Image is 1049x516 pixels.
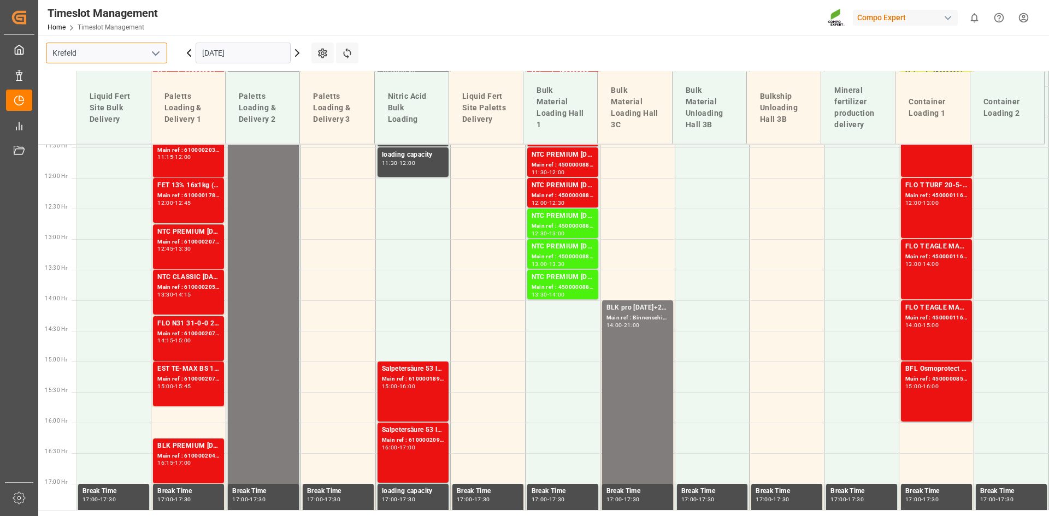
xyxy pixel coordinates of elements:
div: Paletts Loading & Delivery 3 [309,86,365,129]
div: - [771,497,773,502]
div: 17:00 [457,497,473,502]
div: Break Time [307,486,369,497]
div: 17:30 [773,497,789,502]
div: Salpetersäure 53 lose [382,425,444,436]
div: 14:00 [549,292,565,297]
div: BLK pro [DATE]+2+TE BULK [606,303,669,313]
div: EST TE-MAX BS 11-48 20kg (x56) INT [157,364,220,375]
div: 14:00 [905,323,921,328]
div: Main ref : 6100002047, 2000001184 [157,452,220,461]
div: Main ref : 4500001165, 2000000989 [905,191,968,200]
div: Main ref : 6100001891, 2000001510 [382,375,444,384]
div: 17:00 [756,497,771,502]
div: 15:45 [175,384,191,389]
div: 12:00 [399,161,415,165]
span: 14:30 Hr [45,326,67,332]
div: - [473,497,474,502]
div: 16:00 [923,384,939,389]
div: Liquid Fert Site Bulk Delivery [85,86,142,129]
div: Compo Expert [853,10,958,26]
div: 11:15 [157,155,173,159]
div: 13:00 [923,200,939,205]
div: Main ref : 4500000887, 2000000854 [532,222,594,231]
div: Break Time [532,486,594,497]
div: 12:30 [532,231,547,236]
div: 17:00 [307,497,323,502]
div: NTC PREMIUM [DATE]+3+TE BULK [532,180,594,191]
div: Main ref : 4500000888, 2000000854 [532,252,594,262]
div: 17:00 [175,460,191,465]
div: Main ref : 4500000885, 2000000854 [532,161,594,170]
div: 12:00 [532,200,547,205]
div: - [921,497,923,502]
a: Home [48,23,66,31]
div: Main ref : 6100002072, 2000001567 [157,375,220,384]
div: Main ref : 6100002075, 2000000225 [157,238,220,247]
span: 14:00 Hr [45,295,67,301]
div: Liquid Fert Site Paletts Delivery [458,86,514,129]
div: 12:30 [549,200,565,205]
div: - [547,292,549,297]
div: - [98,497,100,502]
div: Main ref : 4500000853, 2000000120 [905,375,968,384]
span: 17:00 Hr [45,479,67,485]
div: 17:00 [681,497,697,502]
div: Break Time [980,486,1042,497]
div: 17:00 [232,497,248,502]
div: 16:00 [399,384,415,389]
div: - [173,200,175,205]
div: NTC PREMIUM [DATE]+3+TE BULK [532,272,594,283]
span: 13:30 Hr [45,265,67,271]
div: Break Time [157,486,220,497]
div: - [173,338,175,343]
div: 17:30 [399,497,415,502]
div: 17:00 [399,445,415,450]
div: BFL Osmoprotect SL 10L (x60) CL MTO [905,364,968,375]
div: - [398,445,399,450]
button: Compo Expert [853,7,962,28]
div: 21:00 [624,323,640,328]
span: 15:00 Hr [45,357,67,363]
div: NTC PREMIUM [DATE]+3+TE BULK [532,241,594,252]
div: FLO T EAGLE MASTER [DATE] 25kg (x42) WW [905,303,968,313]
div: - [547,231,549,236]
div: - [398,161,399,165]
div: loading capacity [382,150,444,161]
div: FLO T EAGLE MASTER [DATE] 25kg (x42) WW [905,241,968,252]
div: - [697,497,698,502]
div: - [323,497,325,502]
div: 17:30 [325,497,340,502]
div: 15:00 [382,384,398,389]
div: 17:30 [100,497,116,502]
div: Main ref : 6100002074, 2000001301 [157,329,220,339]
div: FLO T TURF 20-5-8 25kg (x42) WW [905,180,968,191]
div: Main ref : 6100001784, 2000001465 [157,191,220,200]
div: Main ref : 6100002039, 2000001289 [157,146,220,155]
div: 15:00 [923,323,939,328]
div: 12:00 [905,200,921,205]
div: - [173,460,175,465]
div: 16:00 [382,445,398,450]
div: - [996,497,998,502]
div: - [248,497,250,502]
span: 11:30 Hr [45,143,67,149]
div: 12:00 [175,155,191,159]
div: 17:30 [923,497,939,502]
div: 17:00 [606,497,622,502]
div: 17:00 [980,497,996,502]
div: Paletts Loading & Delivery 2 [234,86,291,129]
span: 16:00 Hr [45,418,67,424]
div: Main ref : 4500001166, 2000000989 [905,252,968,262]
div: NTC PREMIUM [DATE] 25kg (x40) D,EN,PL [157,227,220,238]
img: Screenshot%202023-09-29%20at%2010.02.21.png_1712312052.png [828,8,845,27]
div: - [846,497,848,502]
div: - [173,246,175,251]
div: 17:00 [382,497,398,502]
div: 14:00 [923,262,939,266]
div: 16:15 [157,460,173,465]
div: Bulk Material Unloading Hall 3B [681,80,738,135]
div: Container Loading 1 [904,92,960,123]
div: Bulk Material Loading Hall 3C [606,80,663,135]
button: Help Center [987,5,1011,30]
div: 13:30 [532,292,547,297]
